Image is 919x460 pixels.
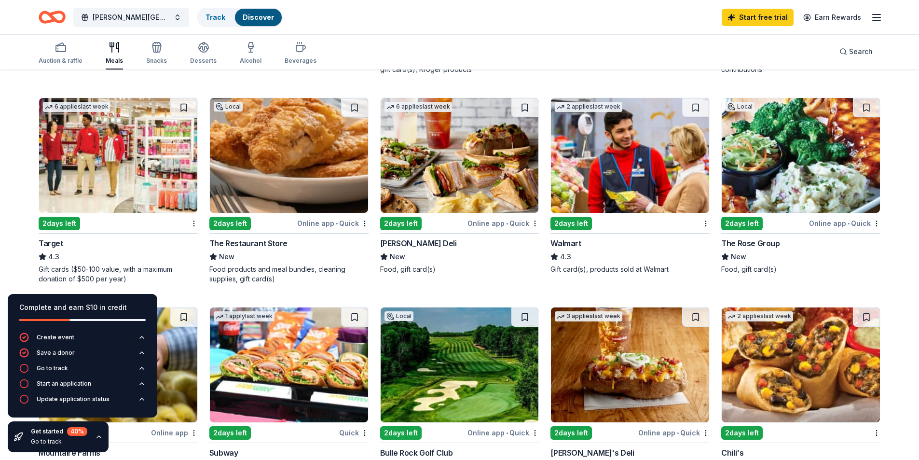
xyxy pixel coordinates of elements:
[550,265,710,274] div: Gift card(s), products sold at Walmart
[380,237,457,249] div: [PERSON_NAME] Deli
[550,237,581,249] div: Walmart
[210,98,368,213] img: Image for The Restaurant Store
[19,348,146,363] button: Save a donor
[336,220,338,227] span: •
[722,98,880,213] img: Image for The Rose Group
[151,427,198,439] div: Online app
[106,38,123,70] button: Meals
[560,251,571,263] span: 4.3
[380,265,539,274] div: Food, gift card(s)
[721,217,763,230] div: 2 days left
[551,98,709,213] img: Image for Walmart
[31,427,87,436] div: Get started
[297,217,369,229] div: Online app Quick
[39,265,198,284] div: Gift cards ($50-100 value, with a maximum donation of $500 per year)
[550,447,634,459] div: [PERSON_NAME]'s Deli
[39,57,82,65] div: Auction & raffle
[380,217,422,230] div: 2 days left
[381,307,539,422] img: Image for Bulle Rock Golf Club
[550,426,592,440] div: 2 days left
[73,8,189,27] button: [PERSON_NAME][GEOGRAPHIC_DATA] Prince George's County Alumni Chapter Pre-Homecoming Cookout
[726,311,793,321] div: 2 applies last week
[106,57,123,65] div: Meals
[19,379,146,394] button: Start an application
[339,427,369,439] div: Quick
[37,334,74,341] div: Create event
[39,6,66,28] a: Home
[721,447,743,459] div: Chili's
[39,98,197,213] img: Image for Target
[467,217,539,229] div: Online app Quick
[380,447,453,459] div: Bulle Rock Golf Club
[37,349,75,357] div: Save a donor
[677,429,679,437] span: •
[555,102,622,112] div: 2 applies last week
[67,427,87,436] div: 40 %
[722,307,880,422] img: Image for Chili's
[93,12,170,23] span: [PERSON_NAME][GEOGRAPHIC_DATA] Prince George's County Alumni Chapter Pre-Homecoming Cookout
[285,57,316,65] div: Beverages
[731,251,746,263] span: New
[19,302,146,313] div: Complete and earn $10 in credit
[146,57,167,65] div: Snacks
[555,311,622,321] div: 3 applies last week
[19,333,146,348] button: Create event
[209,217,251,230] div: 2 days left
[849,46,873,57] span: Search
[848,220,850,227] span: •
[39,217,80,230] div: 2 days left
[797,9,867,26] a: Earn Rewards
[37,380,91,388] div: Start an application
[243,13,274,21] a: Discover
[550,98,710,274] a: Image for Walmart2 applieslast week2days leftWalmart4.3Gift card(s), products sold at Walmart
[19,394,146,410] button: Update application status
[190,57,217,65] div: Desserts
[197,8,283,27] button: TrackDiscover
[37,395,110,403] div: Update application status
[506,220,508,227] span: •
[506,429,508,437] span: •
[209,447,238,459] div: Subway
[37,364,68,372] div: Go to track
[240,57,261,65] div: Alcohol
[721,237,780,249] div: The Rose Group
[214,102,243,112] div: Local
[381,98,539,213] img: Image for McAlister's Deli
[19,363,146,379] button: Go to track
[31,438,87,446] div: Go to track
[809,217,880,229] div: Online app Quick
[285,38,316,70] button: Beverages
[190,38,217,70] button: Desserts
[550,217,592,230] div: 2 days left
[206,13,225,21] a: Track
[209,265,369,284] div: Food products and meal bundles, cleaning supplies, gift card(s)
[39,237,63,249] div: Target
[209,237,288,249] div: The Restaurant Store
[39,98,198,284] a: Image for Target6 applieslast week2days leftTarget4.3Gift cards ($50-100 value, with a maximum do...
[390,251,405,263] span: New
[380,426,422,440] div: 2 days left
[210,307,368,422] img: Image for Subway
[551,307,709,422] img: Image for Jason's Deli
[638,427,710,439] div: Online app Quick
[721,426,763,440] div: 2 days left
[39,38,82,70] button: Auction & raffle
[721,265,880,274] div: Food, gift card(s)
[48,251,59,263] span: 4.3
[467,427,539,439] div: Online app Quick
[214,311,274,321] div: 1 apply last week
[726,102,754,112] div: Local
[146,38,167,70] button: Snacks
[219,251,234,263] span: New
[209,98,369,284] a: Image for The Restaurant StoreLocal2days leftOnline app•QuickThe Restaurant StoreNewFood products...
[240,38,261,70] button: Alcohol
[43,102,110,112] div: 6 applies last week
[832,42,880,61] button: Search
[380,98,539,274] a: Image for McAlister's Deli6 applieslast week2days leftOnline app•Quick[PERSON_NAME] DeliNewFood, ...
[721,98,880,274] a: Image for The Rose GroupLocal2days leftOnline app•QuickThe Rose GroupNewFood, gift card(s)
[722,9,794,26] a: Start free trial
[384,311,413,321] div: Local
[209,426,251,440] div: 2 days left
[384,102,452,112] div: 6 applies last week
